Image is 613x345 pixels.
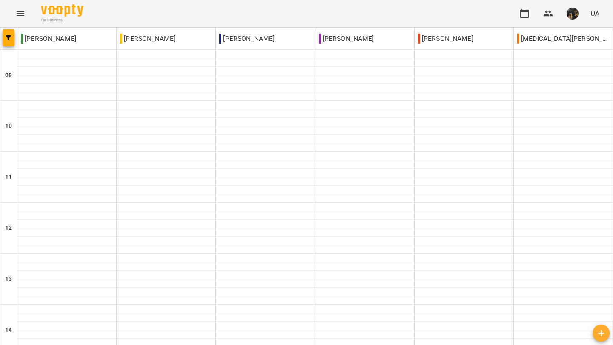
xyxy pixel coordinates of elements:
[120,34,175,44] p: [PERSON_NAME]
[5,122,12,131] h6: 10
[590,9,599,18] span: UA
[5,325,12,335] h6: 14
[5,274,12,284] h6: 13
[219,34,275,44] p: [PERSON_NAME]
[21,34,76,44] p: [PERSON_NAME]
[593,325,610,342] button: Створити урок
[418,34,473,44] p: [PERSON_NAME]
[319,34,374,44] p: [PERSON_NAME]
[5,172,12,182] h6: 11
[587,6,603,21] button: UA
[5,223,12,233] h6: 12
[567,8,579,20] img: 5701ce26c8a38a6089bfb9008418fba1.jpg
[10,3,31,24] button: Menu
[41,17,83,23] span: For Business
[517,34,609,44] p: [MEDICAL_DATA][PERSON_NAME] Carlmaris
[41,4,83,17] img: Voopty Logo
[5,71,12,80] h6: 09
